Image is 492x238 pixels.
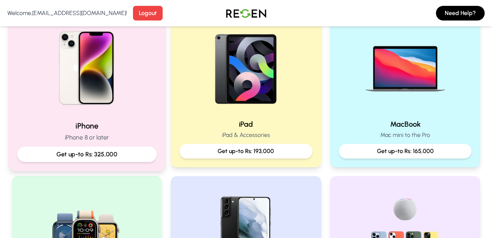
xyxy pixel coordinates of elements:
img: Logo [221,3,272,23]
p: Get up-to Rs: 165,000 [345,147,466,156]
p: Get up-to Rs: 193,000 [185,147,307,156]
p: Mac mini to the Pro [339,131,472,140]
h2: MacBook [339,119,472,129]
img: iPad [199,19,293,113]
p: iPad & Accessories [180,131,312,140]
button: Need Help? [436,6,485,21]
p: Welcome, [EMAIL_ADDRESS][DOMAIN_NAME] ! [7,9,127,18]
h2: iPhone [17,120,156,131]
p: iPhone 8 or later [17,133,156,142]
h2: iPad [180,119,312,129]
p: Get up-to Rs: 325,000 [23,150,150,159]
img: iPhone [37,16,136,115]
img: MacBook [358,19,452,113]
button: Logout [133,6,163,21]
